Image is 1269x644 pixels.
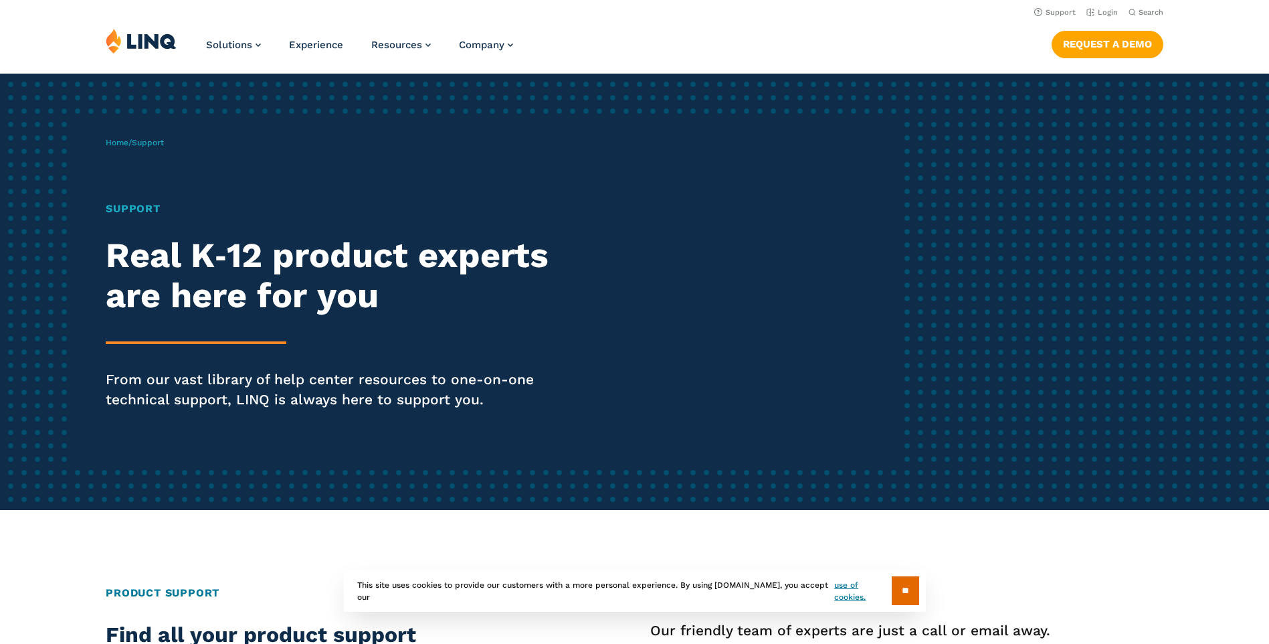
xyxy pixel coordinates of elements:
div: This site uses cookies to provide our customers with a more personal experience. By using [DOMAIN... [344,570,926,612]
nav: Primary Navigation [206,28,513,72]
button: Open Search Bar [1129,7,1163,17]
span: / [106,138,164,147]
span: Search [1139,8,1163,17]
span: Resources [371,39,422,51]
a: Company [459,39,513,51]
h2: Product Support [106,585,1163,601]
h1: Support [106,201,595,217]
img: LINQ | K‑12 Software [106,28,177,54]
span: Support [132,138,164,147]
span: Company [459,39,504,51]
a: Request a Demo [1052,31,1163,58]
p: From our vast library of help center resources to one-on-one technical support, LINQ is always he... [106,370,595,410]
nav: Button Navigation [1052,28,1163,58]
h2: Real K‑12 product experts are here for you [106,236,595,316]
span: Solutions [206,39,252,51]
a: use of cookies. [834,579,891,603]
a: Solutions [206,39,261,51]
a: Login [1086,8,1118,17]
a: Support [1034,8,1076,17]
a: Experience [289,39,343,51]
a: Home [106,138,128,147]
a: Resources [371,39,431,51]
